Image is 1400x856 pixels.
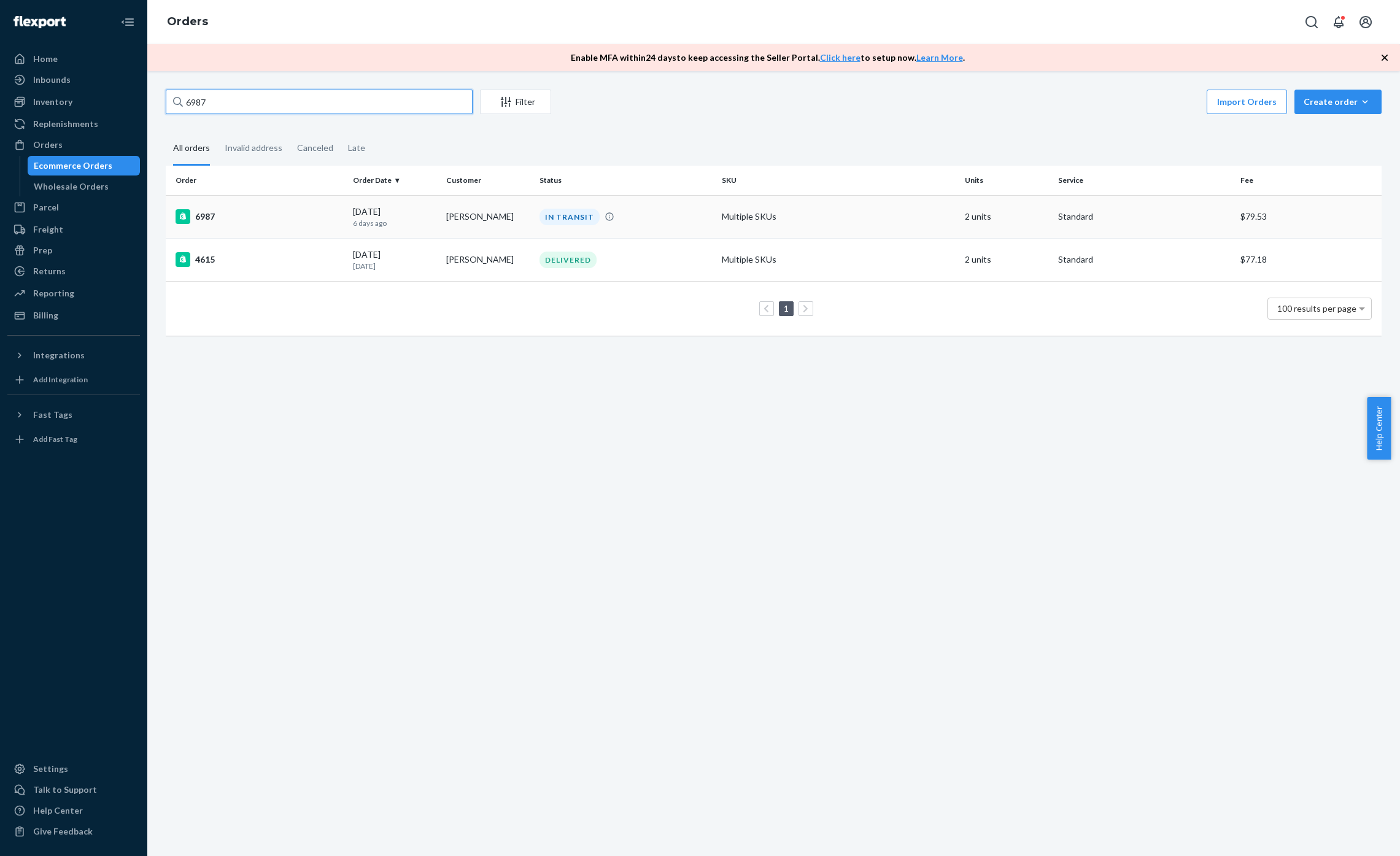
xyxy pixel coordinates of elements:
div: [DATE] [353,249,436,271]
a: Freight [7,220,140,239]
div: Talk to Support [33,784,97,796]
th: Service [1053,166,1236,195]
button: Open account menu [1353,10,1378,34]
p: Standard [1058,210,1231,223]
a: Wholesale Orders [28,177,141,196]
button: Create order [1294,90,1382,114]
a: Page 1 is your current page [781,303,791,314]
a: Help Center [7,801,140,820]
div: Give Feedback [33,825,93,838]
a: Add Integration [7,370,140,390]
img: Flexport logo [14,16,66,28]
th: Order [166,166,348,195]
div: Fast Tags [33,409,72,421]
p: Enable MFA within 24 days to keep accessing the Seller Portal. to setup now. . [571,52,965,64]
a: Replenishments [7,114,140,134]
div: Returns [33,265,66,277]
td: [PERSON_NAME] [441,195,535,238]
div: Customer [446,175,530,185]
a: Learn More [916,52,963,63]
button: Integrations [7,345,140,365]
p: Standard [1058,253,1231,266]
div: Canceled [297,132,333,164]
a: Prep [7,241,140,260]
div: Invalid address [225,132,282,164]
a: Billing [7,306,140,325]
div: IN TRANSIT [540,209,600,225]
button: Filter [480,90,551,114]
a: Add Fast Tag [7,430,140,449]
div: Help Center [33,804,83,817]
td: 2 units [960,238,1053,281]
td: Multiple SKUs [717,238,960,281]
a: Ecommerce Orders [28,156,141,175]
div: Reporting [33,287,74,299]
div: Create order [1304,96,1372,108]
a: Home [7,49,140,69]
a: Click here [820,52,860,63]
td: Multiple SKUs [717,195,960,238]
th: SKU [717,166,960,195]
div: Orders [33,139,63,151]
div: Home [33,53,58,65]
a: Inventory [7,92,140,112]
th: Units [960,166,1053,195]
div: Parcel [33,201,59,214]
div: 6987 [176,209,343,224]
button: Help Center [1367,397,1391,460]
div: Inbounds [33,74,71,86]
a: Parcel [7,198,140,217]
a: Orders [167,15,208,28]
div: Ecommerce Orders [34,160,112,172]
div: Billing [33,309,58,322]
a: Settings [7,759,140,779]
span: 100 results per page [1277,303,1356,314]
div: All orders [173,132,210,166]
div: Wholesale Orders [34,180,109,193]
div: Freight [33,223,63,236]
div: Integrations [33,349,85,361]
td: $77.18 [1236,238,1382,281]
a: Reporting [7,283,140,303]
div: Settings [33,763,68,775]
div: Late [348,132,365,164]
th: Fee [1236,166,1382,195]
input: Search orders [166,90,473,114]
td: 2 units [960,195,1053,238]
th: Status [535,166,717,195]
td: $79.53 [1236,195,1382,238]
a: Orders [7,135,140,155]
div: Prep [33,244,52,256]
a: Returns [7,261,140,281]
button: Open Search Box [1299,10,1324,34]
button: Close Navigation [115,10,140,34]
button: Open notifications [1326,10,1351,34]
div: Replenishments [33,118,98,130]
div: Filter [481,96,551,108]
div: DELIVERED [540,252,597,268]
button: Give Feedback [7,822,140,841]
a: Inbounds [7,70,140,90]
ol: breadcrumbs [157,4,218,40]
div: Add Fast Tag [33,434,77,444]
div: [DATE] [353,206,436,228]
div: Inventory [33,96,72,108]
a: Talk to Support [7,780,140,800]
p: [DATE] [353,261,436,271]
div: Add Integration [33,374,88,385]
td: [PERSON_NAME] [441,238,535,281]
button: Fast Tags [7,405,140,425]
th: Order Date [348,166,441,195]
p: 6 days ago [353,218,436,228]
button: Import Orders [1207,90,1287,114]
div: 4615 [176,252,343,267]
